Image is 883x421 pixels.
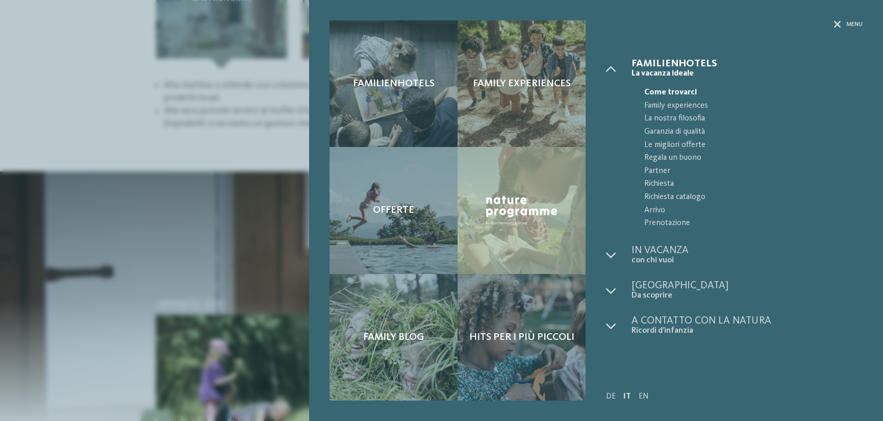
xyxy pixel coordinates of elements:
span: Garanzia di qualità [644,126,863,139]
a: Il family hotel a Vipiteno per veri intenditori Family Blog [330,274,458,401]
a: Richiesta [632,178,863,191]
a: IT [623,392,631,401]
span: Arrivo [644,204,863,217]
span: Le migliori offerte [644,139,863,152]
a: A contatto con la natura Ricordi d’infanzia [632,316,863,336]
span: Regala un buono [644,152,863,165]
a: Richiesta catalogo [632,191,863,204]
a: Family experiences [632,100,863,113]
a: Garanzia di qualità [632,126,863,139]
a: [GEOGRAPHIC_DATA] Da scoprire [632,281,863,301]
span: Come trovarci [644,86,863,100]
span: Familienhotels [353,78,435,90]
span: La vacanza ideale [632,69,863,79]
span: Richiesta [644,178,863,191]
a: In vacanza con chi vuoi [632,245,863,265]
a: Le migliori offerte [632,139,863,152]
span: In vacanza [632,245,863,256]
span: Ricordi d’infanzia [632,326,863,336]
a: DE [606,392,616,401]
span: Familienhotels [632,59,863,69]
a: La nostra filosofia [632,112,863,126]
span: [GEOGRAPHIC_DATA] [632,281,863,291]
a: Prenotazione [632,217,863,230]
a: Il family hotel a Vipiteno per veri intenditori Hits per i più piccoli [458,274,586,401]
span: Family experiences [644,100,863,113]
span: Partner [644,165,863,178]
a: Familienhotels La vacanza ideale [632,59,863,79]
span: Family experiences [473,78,571,90]
a: Come trovarci [632,86,863,100]
a: Il family hotel a Vipiteno per veri intenditori Nature Programme [458,147,586,274]
span: A contatto con la natura [632,316,863,326]
span: Prenotazione [644,217,863,230]
span: Family Blog [363,331,424,343]
a: Il family hotel a Vipiteno per veri intenditori Familienhotels [330,20,458,147]
span: Menu [846,20,863,29]
a: Partner [632,165,863,178]
img: Nature Programme [483,193,560,228]
span: Richiesta catalogo [644,191,863,204]
a: Arrivo [632,204,863,217]
span: Da scoprire [632,291,863,301]
span: La nostra filosofia [644,112,863,126]
a: Il family hotel a Vipiteno per veri intenditori Family experiences [458,20,586,147]
a: EN [639,392,649,401]
span: Offerte [373,204,414,216]
a: Regala un buono [632,152,863,165]
a: Il family hotel a Vipiteno per veri intenditori Offerte [330,147,458,274]
span: Hits per i più piccoli [469,331,574,343]
span: con chi vuoi [632,256,863,265]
